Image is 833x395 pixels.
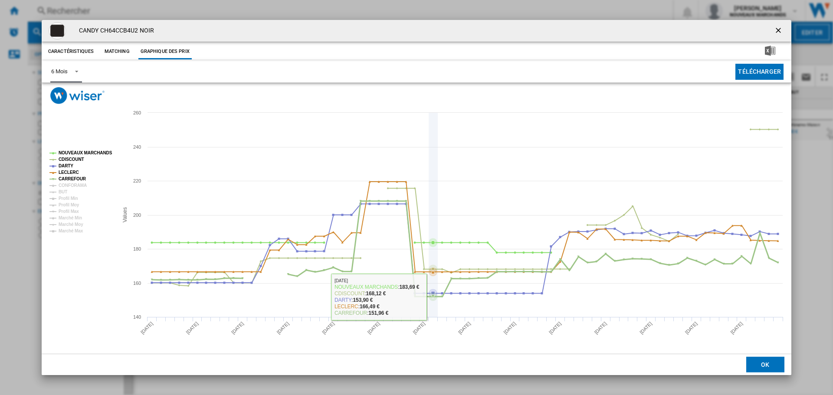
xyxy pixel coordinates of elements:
button: Graphique des prix [138,44,192,59]
tspan: [DATE] [457,321,472,335]
tspan: Marché Moy [59,222,83,227]
tspan: 140 [133,314,141,320]
tspan: 260 [133,110,141,115]
div: 6 Mois [51,68,67,75]
tspan: [DATE] [276,321,290,335]
tspan: [DATE] [684,321,699,335]
button: Matching [98,44,136,59]
img: 8059019059129_1 [49,22,66,39]
tspan: [DATE] [321,321,335,335]
tspan: [DATE] [230,321,245,335]
md-dialog: Product popup [42,20,791,375]
tspan: [DATE] [594,321,608,335]
tspan: LECLERC [59,170,79,175]
button: OK [746,357,784,372]
tspan: BUT [59,189,67,194]
tspan: [DATE] [548,321,562,335]
tspan: [DATE] [639,321,653,335]
tspan: 200 [133,212,141,218]
ng-md-icon: getI18NText('BUTTONS.CLOSE_DIALOG') [774,26,784,36]
tspan: CARREFOUR [59,176,86,181]
tspan: 220 [133,178,141,183]
tspan: CDISCOUNT [59,157,84,162]
tspan: [DATE] [729,321,744,335]
tspan: Marché Max [59,229,83,233]
button: getI18NText('BUTTONS.CLOSE_DIALOG') [771,22,788,39]
tspan: [DATE] [502,321,517,335]
tspan: NOUVEAUX MARCHANDS [59,150,112,155]
h4: CANDY CH64CCB4U2 NOIR [75,26,154,35]
tspan: [DATE] [185,321,199,335]
tspan: Profil Max [59,209,79,214]
tspan: [DATE] [140,321,154,335]
button: Caractéristiques [46,44,96,59]
img: logo_wiser_300x94.png [50,87,105,104]
tspan: Marché Min [59,215,82,220]
tspan: [DATE] [367,321,381,335]
tspan: CONFORAMA [59,183,87,188]
tspan: 160 [133,281,141,286]
tspan: [DATE] [412,321,426,335]
button: Télécharger [735,64,784,80]
button: Télécharger au format Excel [751,44,789,59]
tspan: DARTY [59,163,73,168]
tspan: 240 [133,144,141,150]
img: excel-24x24.png [765,46,775,56]
tspan: Profil Moy [59,202,79,207]
tspan: 180 [133,246,141,251]
tspan: Profil Min [59,196,78,201]
tspan: Values [122,207,128,222]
